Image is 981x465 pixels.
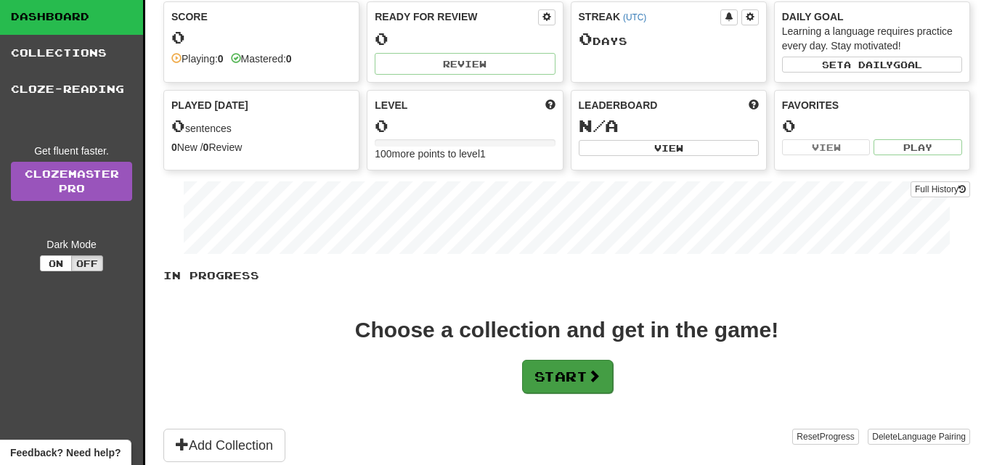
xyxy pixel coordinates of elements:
span: a daily [844,59,893,70]
strong: 0 [286,53,292,65]
span: Language Pairing [897,432,966,442]
span: This week in points, UTC [749,98,759,112]
a: (UTC) [623,12,646,22]
div: 0 [375,117,555,135]
span: Progress [820,432,855,442]
div: Daily Goal [782,9,962,24]
button: Add Collection [163,429,285,462]
div: Streak [579,9,720,24]
div: Dark Mode [11,237,132,252]
div: 100 more points to level 1 [375,147,555,161]
div: Ready for Review [375,9,537,24]
button: Start [522,360,613,393]
div: Playing: [171,52,224,66]
div: 0 [171,28,351,46]
button: Play [874,139,962,155]
div: Learning a language requires practice every day. Stay motivated! [782,24,962,53]
div: Mastered: [231,52,292,66]
div: 0 [782,117,962,135]
button: Full History [911,181,970,197]
strong: 0 [171,141,177,153]
span: Score more points to level up [545,98,555,112]
div: Day s [579,30,759,49]
span: 0 [579,28,593,49]
p: In Progress [163,268,970,283]
span: Level [375,98,407,112]
button: ResetProgress [792,429,858,445]
div: Choose a collection and get in the game! [355,319,778,341]
span: Leaderboard [579,98,658,112]
span: Played [DATE] [171,98,248,112]
div: Favorites [782,98,962,112]
button: View [579,140,759,156]
div: sentences [171,117,351,136]
span: N/A [579,115,619,136]
button: Seta dailygoal [782,57,962,73]
button: View [782,139,871,155]
button: DeleteLanguage Pairing [868,429,970,445]
div: Score [171,9,351,24]
strong: 0 [203,141,209,153]
button: Off [71,255,103,271]
button: On [40,255,72,271]
a: ClozemasterPro [11,162,132,201]
div: New / Review [171,140,351,155]
strong: 0 [218,53,224,65]
div: Get fluent faster. [11,144,132,158]
div: 0 [375,30,555,48]
button: Review [375,53,555,75]
span: 0 [171,115,185,136]
span: Open feedback widget [10,445,121,460]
